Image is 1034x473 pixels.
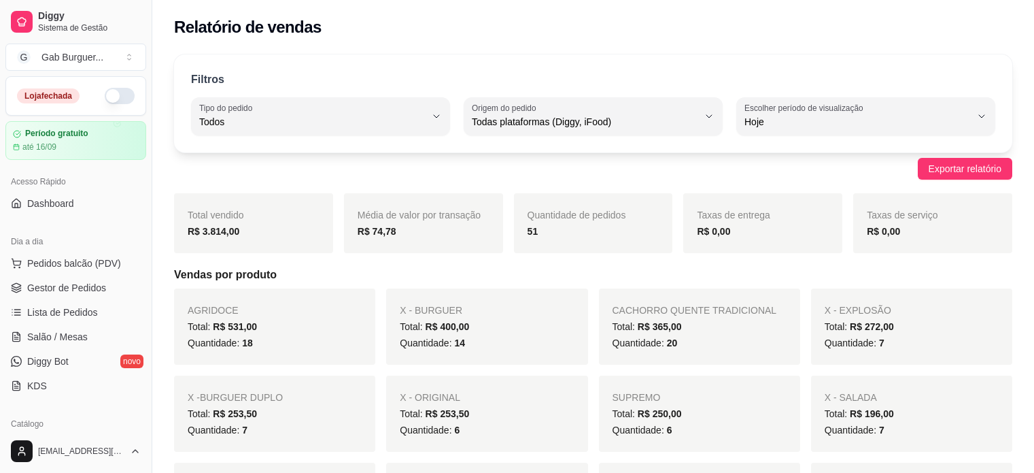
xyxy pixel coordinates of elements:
span: Total: [613,321,682,332]
a: Diggy Botnovo [5,350,146,372]
span: Diggy Bot [27,355,69,368]
a: DiggySistema de Gestão [5,5,146,38]
span: X - ORIGINAL [400,392,460,403]
span: 18 [242,338,253,348]
span: Total vendido [188,210,244,221]
span: Lista de Pedidos [27,306,98,319]
a: KDS [5,375,146,397]
strong: R$ 0,00 [697,226,730,237]
span: X - BURGUER [400,305,462,316]
button: Escolher período de visualizaçãoHoje [736,97,995,135]
span: 7 [879,425,884,436]
span: 6 [667,425,672,436]
span: AGRIDOCE [188,305,239,316]
h5: Vendas por produto [174,267,1012,283]
span: R$ 253,50 [213,408,257,419]
strong: R$ 74,78 [358,226,396,237]
span: Total: [188,321,257,332]
span: Total: [613,408,682,419]
span: Total: [825,321,894,332]
button: Tipo do pedidoTodos [191,97,450,135]
a: Lista de Pedidos [5,301,146,323]
button: Exportar relatório [918,158,1012,180]
span: Total: [400,408,469,419]
span: Diggy [38,10,141,22]
span: Total: [825,408,894,419]
strong: R$ 0,00 [867,226,900,237]
span: X - EXPLOSÃO [825,305,891,316]
span: Quantidade: [400,338,465,348]
button: [EMAIL_ADDRESS][DOMAIN_NAME] [5,435,146,468]
span: Taxas de serviço [867,210,937,221]
a: Dashboard [5,193,146,214]
span: [EMAIL_ADDRESS][DOMAIN_NAME] [38,446,124,457]
span: SUPREMO [613,392,661,403]
div: Dia a dia [5,231,146,252]
span: Pedidos balcão (PDV) [27,257,121,270]
span: 20 [667,338,678,348]
a: Salão / Mesas [5,326,146,348]
span: Quantidade: [400,425,460,436]
span: Taxas de entrega [697,210,770,221]
span: X -BURGUER DUPLO [188,392,283,403]
div: Gab Burguer ... [41,50,103,64]
span: Salão / Mesas [27,330,88,344]
span: Quantidade: [188,425,247,436]
button: Alterar Status [105,88,135,104]
span: R$ 531,00 [213,321,257,332]
span: 14 [454,338,465,348]
span: R$ 250,00 [638,408,682,419]
p: Filtros [191,71,224,88]
div: Acesso Rápido [5,171,146,193]
span: Quantidade: [825,338,884,348]
span: R$ 196,00 [850,408,894,419]
span: Quantidade: [188,338,253,348]
strong: R$ 3.814,00 [188,226,239,237]
span: Dashboard [27,197,74,210]
span: Hoje [744,115,971,129]
span: R$ 272,00 [850,321,894,332]
span: KDS [27,379,47,393]
span: Quantidade de pedidos [528,210,626,221]
span: 6 [454,425,460,436]
span: Total: [400,321,469,332]
span: Quantidade: [825,425,884,436]
label: Tipo do pedido [199,102,257,114]
article: até 16/09 [22,142,56,152]
span: Exportar relatório [929,161,1001,176]
span: X - SALADA [825,392,877,403]
button: Pedidos balcão (PDV) [5,252,146,274]
a: Período gratuitoaté 16/09 [5,121,146,160]
strong: 51 [528,226,538,237]
span: 7 [242,425,247,436]
a: Gestor de Pedidos [5,277,146,299]
span: R$ 400,00 [426,321,470,332]
span: G [17,50,31,64]
span: Quantidade: [613,425,672,436]
div: Loja fechada [17,88,80,103]
span: 7 [879,338,884,348]
button: Origem do pedidoTodas plataformas (Diggy, iFood) [464,97,723,135]
div: Catálogo [5,413,146,435]
span: Total: [188,408,257,419]
span: Quantidade: [613,338,678,348]
span: R$ 253,50 [426,408,470,419]
label: Origem do pedido [472,102,540,114]
button: Select a team [5,44,146,71]
span: CACHORRO QUENTE TRADICIONAL [613,305,777,316]
label: Escolher período de visualização [744,102,867,114]
span: Todos [199,115,426,129]
span: Média de valor por transação [358,210,481,221]
article: Período gratuito [25,129,88,139]
span: Sistema de Gestão [38,22,141,33]
span: R$ 365,00 [638,321,682,332]
span: Todas plataformas (Diggy, iFood) [472,115,698,129]
h2: Relatório de vendas [174,16,322,38]
span: Gestor de Pedidos [27,281,106,295]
